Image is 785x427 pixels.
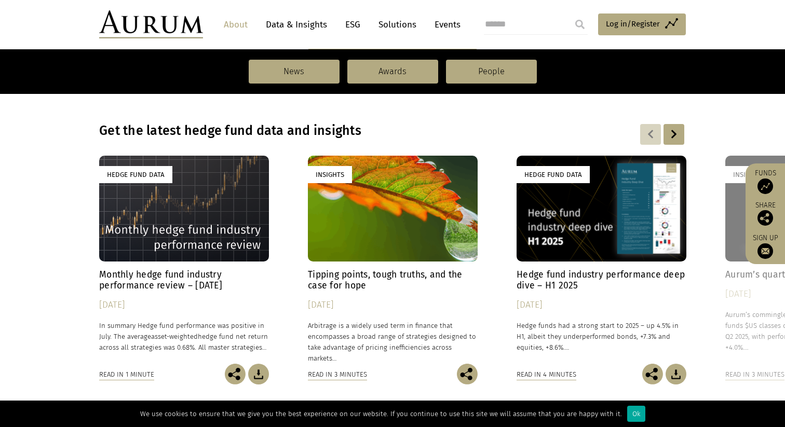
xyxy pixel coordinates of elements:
[248,364,269,384] img: Download Article
[757,210,773,226] img: Share this post
[99,10,203,38] img: Aurum
[99,298,269,312] div: [DATE]
[347,60,438,84] a: Awards
[570,14,590,35] input: Submit
[373,15,422,34] a: Solutions
[99,166,172,183] div: Hedge Fund Data
[308,166,352,183] div: Insights
[99,269,269,291] h4: Monthly hedge fund industry performance review – [DATE]
[219,15,253,34] a: About
[517,269,686,291] h4: Hedge fund industry performance deep dive – H1 2025
[99,369,154,380] div: Read in 1 minute
[308,156,478,364] a: Insights Tipping points, tough truths, and the case for hope [DATE] Arbitrage is a widely used te...
[751,202,780,226] div: Share
[308,320,478,364] p: Arbitrage is a widely used term in finance that encompasses a broad range of strategies designed ...
[446,60,537,84] a: People
[308,298,478,312] div: [DATE]
[99,123,552,139] h3: Get the latest hedge fund data and insights
[642,364,663,384] img: Share this post
[751,169,780,194] a: Funds
[429,15,461,34] a: Events
[517,298,686,312] div: [DATE]
[751,233,780,259] a: Sign up
[340,15,366,34] a: ESG
[666,364,686,384] img: Download Article
[598,13,686,35] a: Log in/Register
[757,243,773,259] img: Sign up to our newsletter
[627,406,645,422] div: Ok
[249,60,340,84] a: News
[99,320,269,353] p: In summary Hedge fund performance was positive in July. The average hedge fund net return across ...
[517,156,686,364] a: Hedge Fund Data Hedge fund industry performance deep dive – H1 2025 [DATE] Hedge funds had a stro...
[151,333,198,340] span: asset-weighted
[308,269,478,291] h4: Tipping points, tough truths, and the case for hope
[757,178,773,194] img: Access Funds
[261,15,332,34] a: Data & Insights
[99,156,269,364] a: Hedge Fund Data Monthly hedge fund industry performance review – [DATE] [DATE] In summary Hedge f...
[606,18,660,30] span: Log in/Register
[308,369,367,380] div: Read in 3 minutes
[517,369,576,380] div: Read in 4 minutes
[225,364,246,384] img: Share this post
[725,369,784,380] div: Read in 3 minutes
[517,166,590,183] div: Hedge Fund Data
[517,320,686,353] p: Hedge funds had a strong start to 2025 – up 4.5% in H1, albeit they underperformed bonds, +7.3% a...
[457,364,478,384] img: Share this post
[725,166,769,183] div: Insights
